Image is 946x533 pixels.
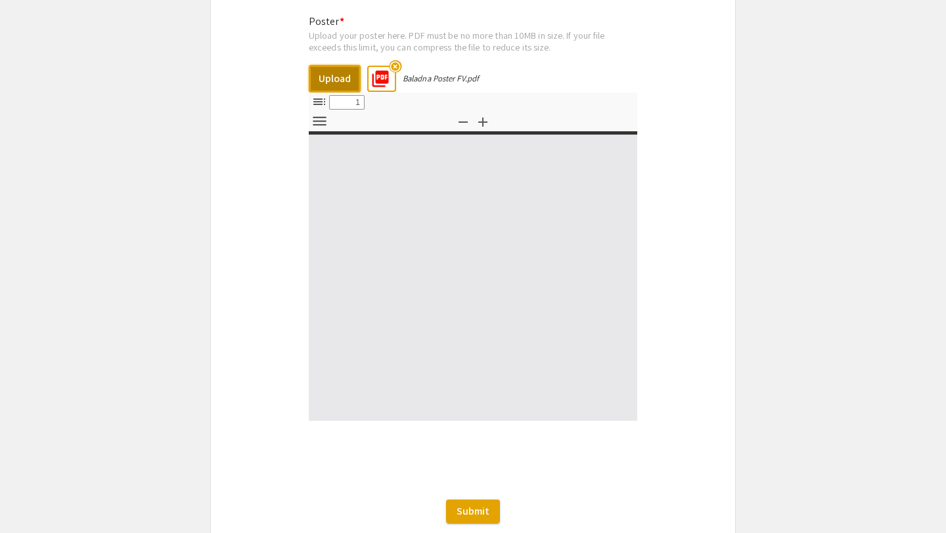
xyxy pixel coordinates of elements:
[403,73,479,84] div: Baladna Poster FV.pdf
[367,65,386,85] mat-icon: picture_as_pdf
[308,93,330,112] button: Toggle Sidebar
[457,504,489,518] span: Submit
[446,500,500,523] button: Submit
[309,65,361,93] button: Upload
[308,112,330,131] button: Tools
[309,14,344,28] mat-label: Poster
[10,474,56,523] iframe: Chat
[389,60,401,72] mat-icon: highlight_off
[452,112,474,131] button: Zoom Out
[472,112,494,131] button: Zoom In
[309,30,637,53] div: Upload your poster here. PDF must be no more than 10MB in size. If your file exceeds this limit, ...
[329,95,365,110] input: Page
